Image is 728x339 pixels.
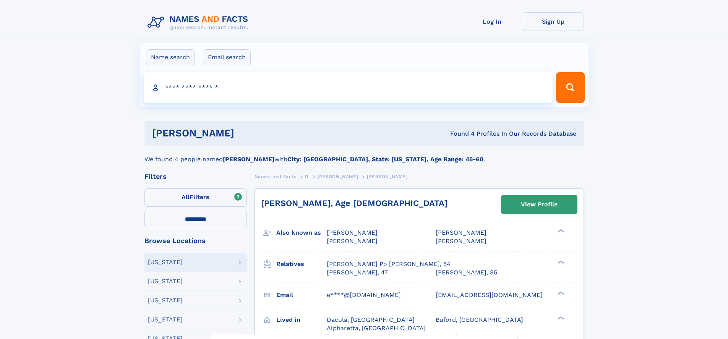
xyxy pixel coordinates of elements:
div: [US_STATE] [148,259,183,265]
h3: Also known as [276,226,327,239]
input: search input [144,72,553,103]
div: [US_STATE] [148,297,183,303]
img: Logo Names and Facts [144,12,255,33]
a: Sign Up [523,12,584,31]
a: [PERSON_NAME], Age [DEMOGRAPHIC_DATA] [261,198,448,208]
span: Dacula, [GEOGRAPHIC_DATA] [327,316,415,323]
div: We found 4 people named with . [144,146,584,164]
div: [US_STATE] [148,278,183,284]
div: Filters [144,173,247,180]
span: [EMAIL_ADDRESS][DOMAIN_NAME] [436,291,543,298]
span: [PERSON_NAME] [436,229,486,236]
span: [PERSON_NAME] [327,237,378,245]
span: [PERSON_NAME] [317,174,358,179]
div: ❯ [556,229,565,234]
a: [PERSON_NAME], 47 [327,268,388,277]
h1: [PERSON_NAME] [152,128,342,138]
a: [PERSON_NAME] Po [PERSON_NAME], 54 [327,260,451,268]
div: Browse Locations [144,237,247,244]
b: [PERSON_NAME] [223,156,274,163]
h3: Lived in [276,313,327,326]
div: ❯ [556,315,565,320]
h3: Relatives [276,258,327,271]
label: Filters [144,188,247,207]
a: [PERSON_NAME] [317,172,358,181]
span: [PERSON_NAME] [436,237,486,245]
a: Log In [462,12,523,31]
label: Name search [146,49,195,65]
button: Search Button [556,72,584,103]
div: Found 4 Profiles In Our Records Database [342,130,576,138]
div: View Profile [521,196,558,213]
div: [US_STATE] [148,316,183,323]
span: [PERSON_NAME] [327,229,378,236]
span: All [182,193,190,201]
a: Names and Facts [255,172,297,181]
span: Alpharetta, [GEOGRAPHIC_DATA] [327,324,426,332]
a: View Profile [501,195,577,214]
label: Email search [203,49,251,65]
a: [PERSON_NAME], 85 [436,268,497,277]
span: Buford, [GEOGRAPHIC_DATA] [436,316,523,323]
h3: Email [276,289,327,302]
div: ❯ [556,290,565,295]
span: [PERSON_NAME] [367,174,408,179]
b: City: [GEOGRAPHIC_DATA], State: [US_STATE], Age Range: 45-60 [287,156,483,163]
a: D [305,172,309,181]
div: ❯ [556,260,565,264]
span: D [305,174,309,179]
